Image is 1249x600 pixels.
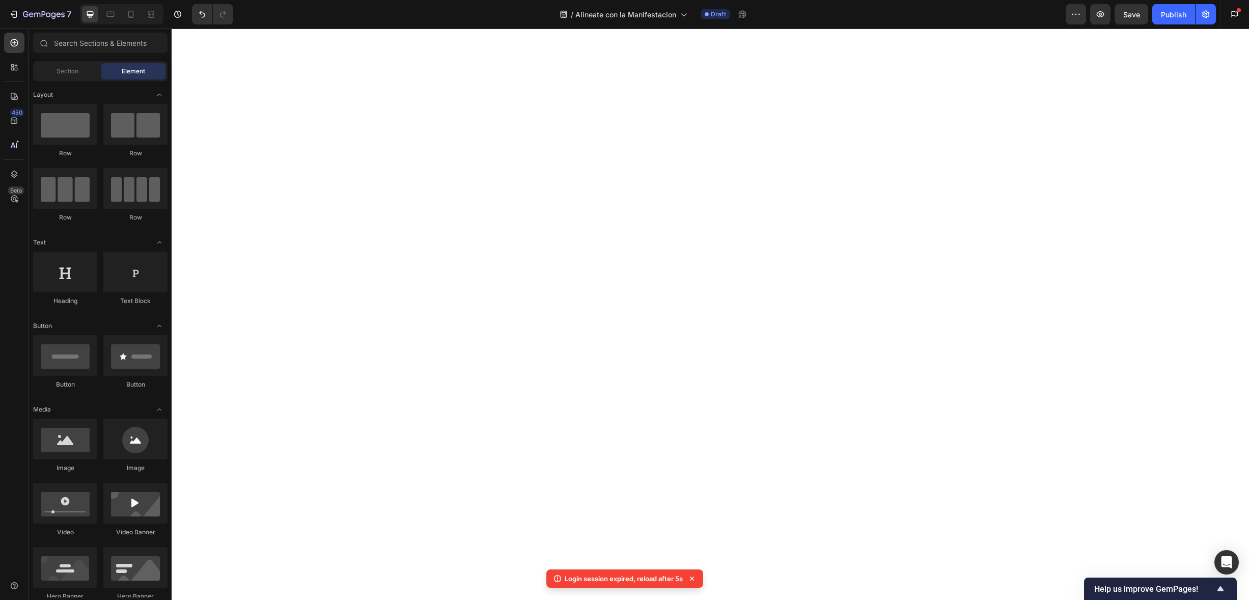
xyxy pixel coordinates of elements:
div: Undo/Redo [192,4,233,24]
span: Toggle open [151,401,168,418]
button: 7 [4,4,76,24]
div: 450 [10,108,24,117]
div: Row [103,213,168,222]
span: Alineate con la Manifestacion [575,9,676,20]
span: Save [1123,10,1140,19]
div: Row [103,149,168,158]
span: Button [33,321,52,331]
div: Publish [1161,9,1186,20]
p: 7 [67,8,71,20]
p: Login session expired, reload after 5s [565,574,683,584]
div: Row [33,149,97,158]
span: Toggle open [151,318,168,334]
button: Publish [1152,4,1195,24]
div: Beta [8,186,24,195]
span: Toggle open [151,87,168,103]
span: Text [33,238,46,247]
span: Toggle open [151,234,168,251]
span: Layout [33,90,53,99]
span: Help us improve GemPages! [1094,584,1214,594]
div: Video Banner [103,528,168,537]
input: Search Sections & Elements [33,33,168,53]
button: Save [1115,4,1148,24]
span: Media [33,405,51,414]
div: Image [33,463,97,473]
div: Heading [33,296,97,306]
span: Element [122,67,145,76]
iframe: Design area [172,29,1249,600]
div: Open Intercom Messenger [1214,550,1239,575]
div: Text Block [103,296,168,306]
div: Button [33,380,97,389]
div: Row [33,213,97,222]
span: / [571,9,573,20]
button: Show survey - Help us improve GemPages! [1094,583,1227,595]
span: Draft [711,10,726,19]
div: Image [103,463,168,473]
span: Section [57,67,78,76]
div: Video [33,528,97,537]
div: Button [103,380,168,389]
